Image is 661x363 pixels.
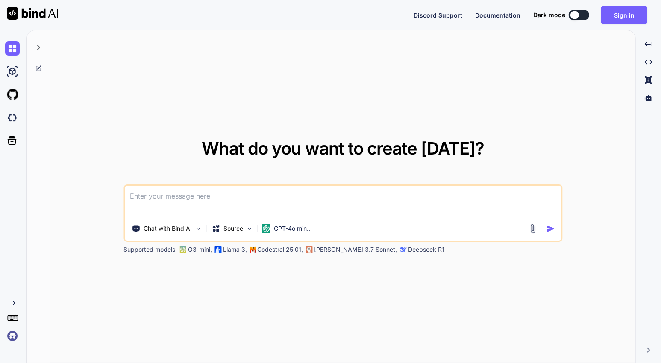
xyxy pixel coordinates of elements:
img: githubLight [5,87,20,102]
button: Sign in [601,6,647,24]
img: attachment [528,224,538,234]
p: O3-mini, [188,245,212,254]
img: ai-studio [5,64,20,79]
img: signin [5,329,20,343]
p: Codestral 25.01, [257,245,303,254]
p: GPT-4o min.. [274,224,310,233]
button: Documentation [475,11,520,20]
p: [PERSON_NAME] 3.7 Sonnet, [314,245,397,254]
img: GPT-4 [179,246,186,253]
img: Pick Models [246,225,253,232]
p: Chat with Bind AI [144,224,192,233]
img: Pick Tools [194,225,202,232]
span: Documentation [475,12,520,19]
img: claude [306,246,312,253]
p: Llama 3, [223,245,247,254]
img: darkCloudIdeIcon [5,110,20,125]
p: Deepseek R1 [408,245,444,254]
span: Discord Support [414,12,462,19]
p: Supported models: [123,245,177,254]
img: Bind AI [7,7,58,20]
img: Mistral-AI [250,247,256,253]
button: Discord Support [414,11,462,20]
img: claude [400,246,406,253]
img: chat [5,41,20,56]
img: GPT-4o mini [262,224,270,233]
img: Llama2 [214,246,221,253]
span: Dark mode [533,11,565,19]
span: What do you want to create [DATE]? [202,138,484,159]
p: Source [223,224,243,233]
img: icon [546,224,555,233]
